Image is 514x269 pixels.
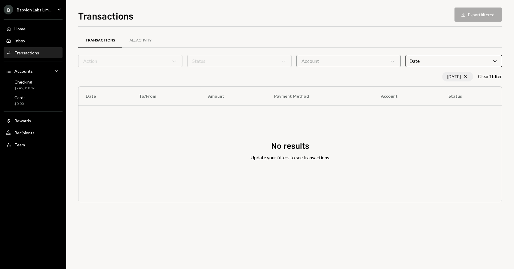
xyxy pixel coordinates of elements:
[14,69,33,74] div: Accounts
[4,93,63,108] a: Cards$0.00
[14,95,26,100] div: Cards
[14,142,25,147] div: Team
[14,101,26,106] div: $0.00
[267,87,374,106] th: Payment Method
[14,26,26,31] div: Home
[14,86,35,91] div: $746,310.16
[4,5,13,14] div: B
[374,87,441,106] th: Account
[4,35,63,46] a: Inbox
[201,87,267,106] th: Amount
[4,78,63,92] a: Checking$746,310.16
[478,73,502,80] button: Clear1filter
[296,55,401,67] div: Account
[405,55,502,67] div: Date
[14,50,39,55] div: Transactions
[14,79,35,84] div: Checking
[250,154,330,161] div: Update your filters to see transactions.
[4,23,63,34] a: Home
[14,118,31,123] div: Rewards
[14,38,25,43] div: Inbox
[130,38,151,43] div: All Activity
[4,66,63,76] a: Accounts
[441,87,502,106] th: Status
[4,115,63,126] a: Rewards
[122,33,159,48] a: All Activity
[78,33,122,48] a: Transactions
[4,47,63,58] a: Transactions
[78,10,133,22] h1: Transactions
[78,87,132,106] th: Date
[4,127,63,138] a: Recipients
[4,139,63,150] a: Team
[17,7,51,12] div: Babylon Labs Lim...
[442,72,473,81] div: [DATE]
[14,130,35,135] div: Recipients
[132,87,200,106] th: To/From
[85,38,115,43] div: Transactions
[271,140,309,151] div: No results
